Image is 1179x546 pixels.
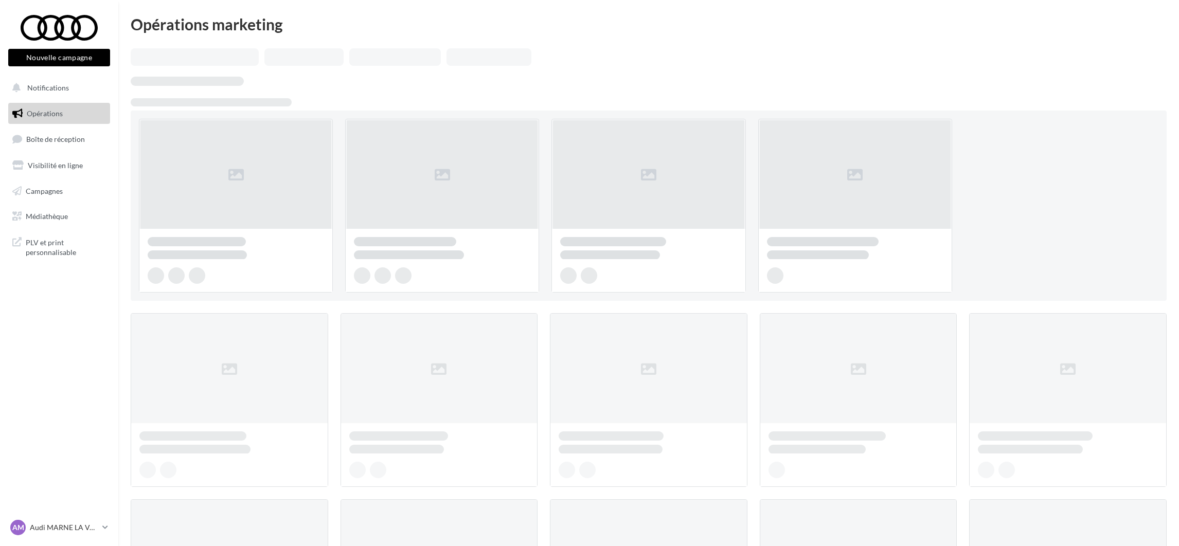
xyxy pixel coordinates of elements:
[131,16,1167,32] div: Opérations marketing
[27,83,69,92] span: Notifications
[12,522,24,533] span: AM
[6,155,112,176] a: Visibilité en ligne
[6,231,112,262] a: PLV et print personnalisable
[8,49,110,66] button: Nouvelle campagne
[6,206,112,227] a: Médiathèque
[26,235,106,258] span: PLV et print personnalisable
[8,518,110,537] a: AM Audi MARNE LA VALLEE
[26,135,85,143] span: Boîte de réception
[28,161,83,170] span: Visibilité en ligne
[6,180,112,202] a: Campagnes
[30,522,98,533] p: Audi MARNE LA VALLEE
[6,77,108,99] button: Notifications
[26,186,63,195] span: Campagnes
[26,212,68,221] span: Médiathèque
[27,109,63,118] span: Opérations
[6,103,112,124] a: Opérations
[6,128,112,150] a: Boîte de réception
